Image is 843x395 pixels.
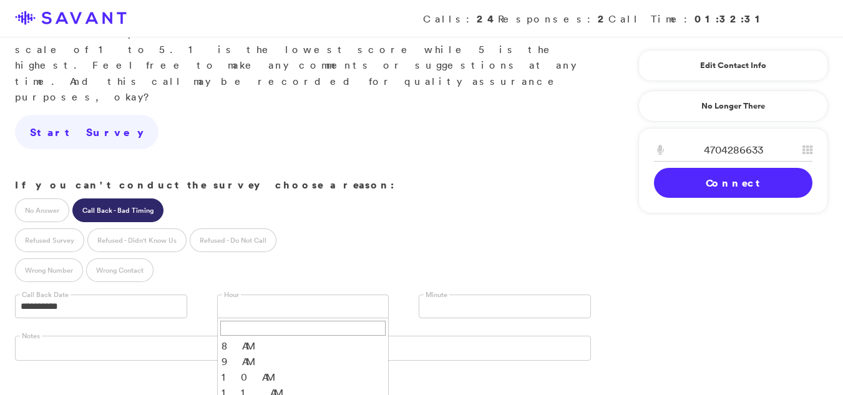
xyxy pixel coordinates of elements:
label: Wrong Contact [86,258,153,282]
label: Notes [20,331,42,341]
label: Wrong Number [15,258,83,282]
label: No Answer [15,198,69,222]
strong: 01:32:31 [694,12,766,26]
strong: 24 [477,12,498,26]
a: Edit Contact Info [654,56,812,76]
label: Hour [222,290,241,300]
label: Refused - Didn't Know Us [87,228,187,252]
p: Great. What you'll do is rate a series of statements on a scale of 1 to 5. 1 is the lowest score ... [15,9,591,105]
a: Connect [654,168,812,198]
label: Refused Survey [15,228,84,252]
strong: 2 [598,12,608,26]
li: 9 AM [218,354,389,369]
label: Minute [424,290,449,300]
a: No Longer There [638,90,828,122]
li: 8 AM [218,338,389,354]
strong: If you can't conduct the survey choose a reason: [15,178,394,192]
a: Start Survey [15,115,158,150]
label: Call Back Date [20,290,71,300]
label: Refused - Do Not Call [190,228,276,252]
li: 10 AM [218,369,389,385]
label: Call Back - Bad Timing [72,198,163,222]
